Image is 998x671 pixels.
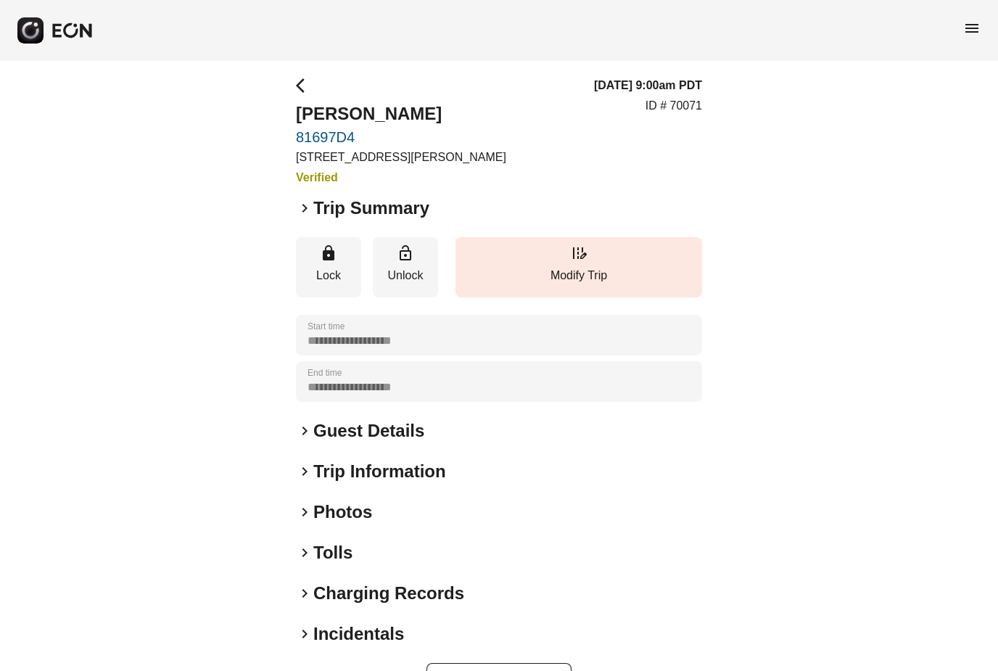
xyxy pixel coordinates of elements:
[373,237,438,297] button: Unlock
[296,544,313,561] span: keyboard_arrow_right
[296,585,313,602] span: keyboard_arrow_right
[313,541,352,564] h2: Tolls
[296,169,506,186] h3: Verified
[296,237,361,297] button: Lock
[594,77,702,94] h3: [DATE] 9:00am PDT
[397,244,414,262] span: lock_open
[313,460,446,483] h2: Trip Information
[455,237,702,297] button: Modify Trip
[320,244,337,262] span: lock
[380,267,431,284] p: Unlock
[313,419,424,442] h2: Guest Details
[296,149,506,166] p: [STREET_ADDRESS][PERSON_NAME]
[963,20,981,37] span: menu
[296,625,313,643] span: keyboard_arrow_right
[296,503,313,521] span: keyboard_arrow_right
[313,622,404,646] h2: Incidentals
[296,199,313,217] span: keyboard_arrow_right
[570,244,587,262] span: edit_road
[303,267,354,284] p: Lock
[463,267,695,284] p: Modify Trip
[313,582,464,605] h2: Charging Records
[296,463,313,480] span: keyboard_arrow_right
[646,97,702,115] p: ID # 70071
[313,197,429,220] h2: Trip Summary
[296,422,313,440] span: keyboard_arrow_right
[296,128,506,146] a: 81697D4
[313,501,372,524] h2: Photos
[296,77,313,94] span: arrow_back_ios
[296,102,506,125] h2: [PERSON_NAME]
